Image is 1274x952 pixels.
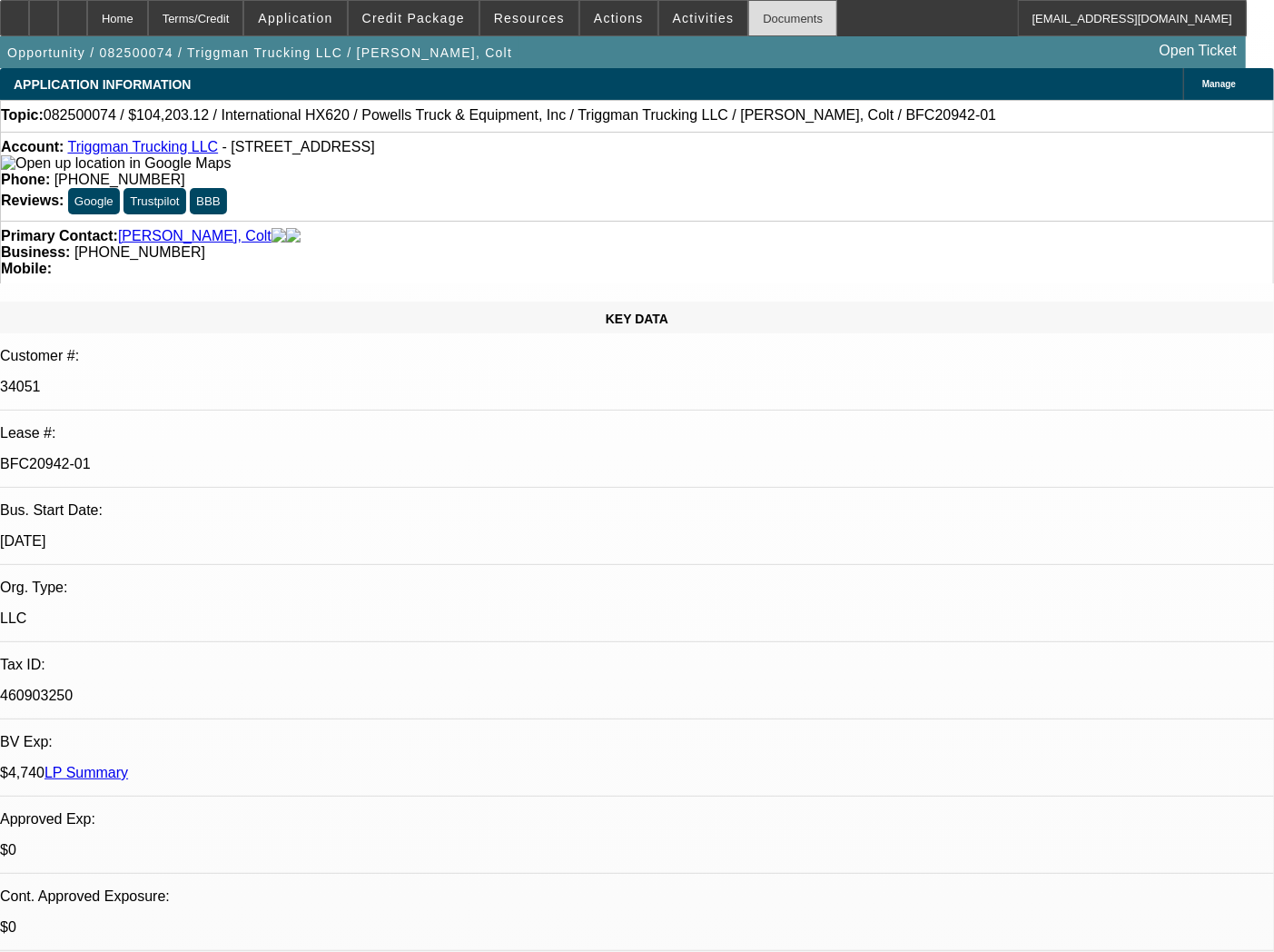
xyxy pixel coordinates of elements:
[44,765,128,780] a: LP Summary
[1,261,52,276] strong: Mobile:
[1,107,44,124] strong: Topic:
[7,45,512,60] span: Opportunity / 082500074 / Triggman Trucking LLC / [PERSON_NAME], Colt
[494,11,565,25] span: Resources
[74,244,205,260] span: [PHONE_NUMBER]
[362,11,465,25] span: Credit Package
[244,1,346,35] button: Application
[1,193,64,208] strong: Reviews:
[349,1,479,35] button: Credit Package
[123,188,185,214] button: Trustpilot
[1,244,70,260] strong: Business:
[286,228,301,244] img: linkedin-icon.png
[54,172,185,187] span: [PHONE_NUMBER]
[14,77,191,92] span: APPLICATION INFORMATION
[1,228,118,244] strong: Primary Contact:
[1202,79,1236,89] span: Manage
[580,1,657,35] button: Actions
[258,11,332,25] span: Application
[606,312,668,326] span: KEY DATA
[118,228,272,244] a: [PERSON_NAME], Colt
[1152,35,1244,66] a: Open Ticket
[68,188,120,214] button: Google
[480,1,578,35] button: Resources
[272,228,286,244] img: facebook-icon.png
[1,155,231,171] a: View Google Maps
[1,139,64,154] strong: Account:
[67,139,218,154] a: Triggman Trucking LLC
[673,11,735,25] span: Activities
[44,107,996,124] span: 082500074 / $104,203.12 / International HX620 / Powells Truck & Equipment, Inc / Triggman Truckin...
[1,172,50,187] strong: Phone:
[594,11,644,25] span: Actions
[1,155,231,172] img: Open up location in Google Maps
[659,1,748,35] button: Activities
[222,139,375,154] span: - [STREET_ADDRESS]
[190,188,227,214] button: BBB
